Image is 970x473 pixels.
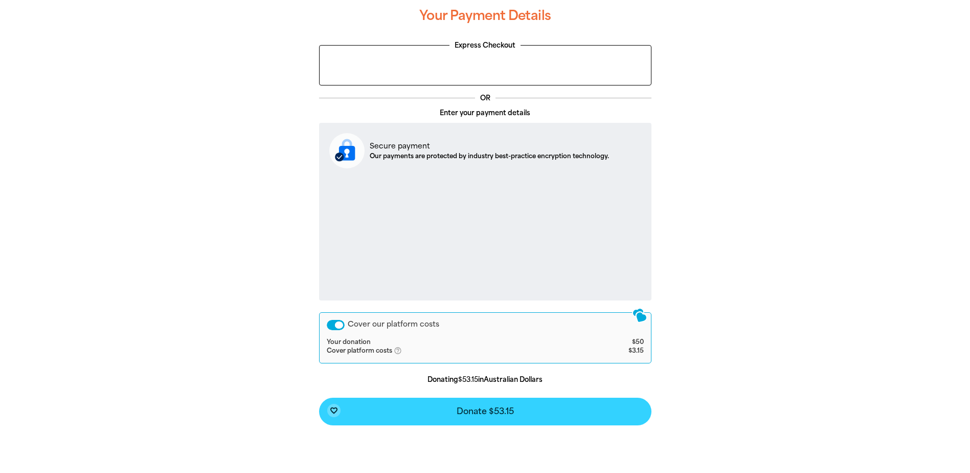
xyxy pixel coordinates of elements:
[327,320,345,330] button: Cover our platform costs
[394,347,410,355] i: help_outlined
[319,375,651,385] p: Donating in Australian Dollars
[327,338,591,347] td: Your donation
[458,376,478,383] b: $53.15
[457,407,514,416] span: Donate $53.15
[475,93,495,103] p: OR
[370,152,609,161] p: Our payments are protected by industry best-practice encryption technology.
[327,347,591,356] td: Cover platform costs
[591,338,644,347] td: $50
[325,51,646,79] iframe: PayPal-paypal
[319,108,651,118] p: Enter your payment details
[591,347,644,356] td: $3.15
[370,141,609,152] p: Secure payment
[330,406,338,415] i: favorite_border
[319,398,651,425] button: favorite_borderDonate $53.15
[449,40,521,51] legend: Express Checkout
[327,177,643,292] iframe: Secure payment input frame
